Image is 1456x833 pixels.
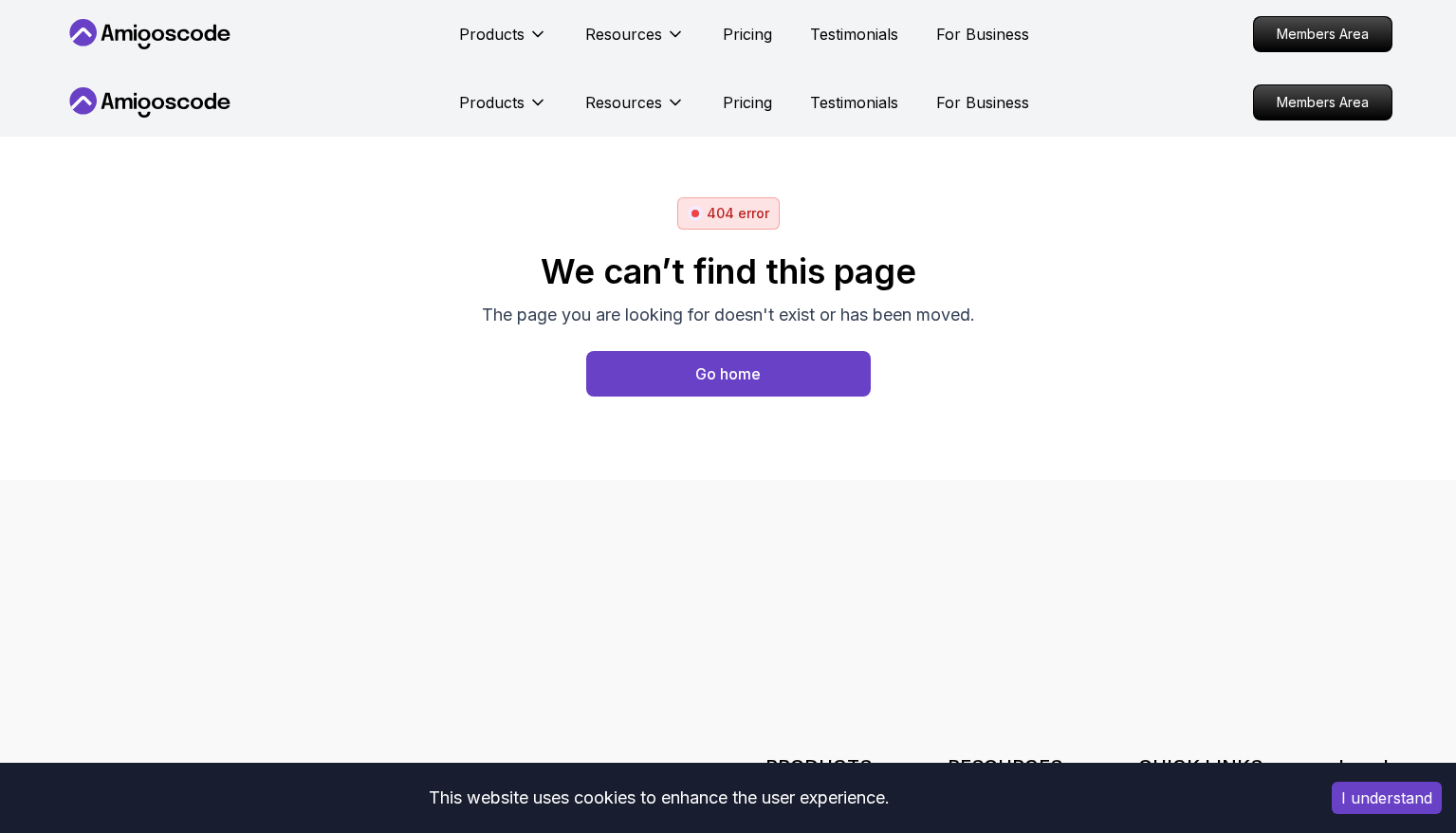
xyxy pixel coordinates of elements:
[585,23,662,46] p: Resources
[585,91,685,129] button: Resources
[1138,753,1262,780] h3: QUICK LINKS
[586,351,871,397] a: Home page
[1254,17,1391,51] p: Members Area
[14,777,1303,819] div: This website uses cookies to enhance the user experience.
[707,204,769,223] p: 404 error
[586,351,871,397] button: Go home
[1253,84,1392,120] a: Members Area
[459,23,525,46] p: Products
[948,753,1062,780] h3: RESOURCES
[459,23,547,61] button: Products
[482,302,975,328] p: The page you are looking for doesn't exist or has been moved.
[1332,782,1442,814] button: Accept cookies
[723,23,772,46] a: Pricing
[1253,16,1392,52] a: Members Area
[585,23,685,61] button: Resources
[936,91,1029,114] a: For Business
[765,753,872,780] h3: PRODUCTS
[810,91,898,114] a: Testimonials
[723,91,772,114] a: Pricing
[936,23,1029,46] a: For Business
[459,91,525,114] p: Products
[482,252,975,290] h2: We can’t find this page
[459,91,547,129] button: Products
[1254,85,1391,120] p: Members Area
[695,362,761,385] div: Go home
[810,23,898,46] a: Testimonials
[585,91,662,114] p: Resources
[1338,753,1392,780] h3: Legal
